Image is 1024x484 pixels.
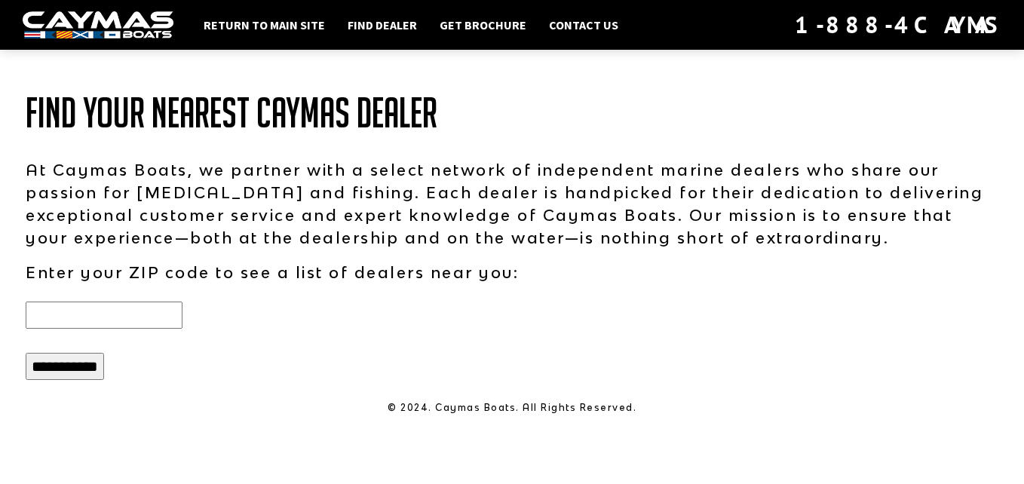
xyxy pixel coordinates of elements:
[541,15,626,35] a: Contact Us
[26,90,998,136] h1: Find Your Nearest Caymas Dealer
[340,15,425,35] a: Find Dealer
[432,15,534,35] a: Get Brochure
[23,11,173,39] img: white-logo-c9c8dbefe5ff5ceceb0f0178aa75bf4bb51f6bca0971e226c86eb53dfe498488.png
[26,158,998,249] p: At Caymas Boats, we partner with a select network of independent marine dealers who share our pas...
[196,15,333,35] a: Return to main site
[26,401,998,415] p: © 2024. Caymas Boats. All Rights Reserved.
[795,8,1001,41] div: 1-888-4CAYMAS
[26,261,998,283] p: Enter your ZIP code to see a list of dealers near you:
